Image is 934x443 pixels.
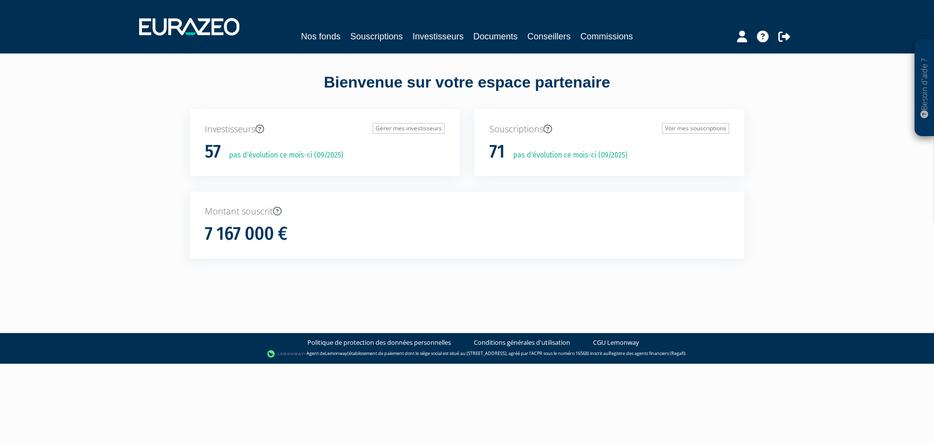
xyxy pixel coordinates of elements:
[413,30,464,43] a: Investisseurs
[662,123,729,134] a: Voir mes souscriptions
[593,338,639,347] a: CGU Lemonway
[325,350,347,356] a: Lemonway
[205,123,445,136] p: Investisseurs
[527,30,571,43] a: Conseillers
[580,30,633,43] a: Commissions
[222,150,343,161] p: pas d'évolution ce mois-ci (09/2025)
[506,150,628,161] p: pas d'évolution ce mois-ci (09/2025)
[205,205,729,218] p: Montant souscrit
[139,18,239,35] img: 1732889491-logotype_eurazeo_blanc_rvb.png
[205,142,221,162] h1: 57
[473,30,518,43] a: Documents
[919,44,930,132] p: Besoin d'aide ?
[350,30,403,43] a: Souscriptions
[307,338,451,347] a: Politique de protection des données personnelles
[373,123,445,134] a: Gérer mes investisseurs
[267,349,305,359] img: logo-lemonway.png
[10,349,924,359] div: - Agent de (établissement de paiement dont le siège social est situé au [STREET_ADDRESS], agréé p...
[474,338,570,347] a: Conditions générales d'utilisation
[489,142,505,162] h1: 71
[182,71,752,109] div: Bienvenue sur votre espace partenaire
[609,350,685,356] a: Registre des agents financiers (Regafi)
[205,224,287,244] h1: 7 167 000 €
[301,30,341,43] a: Nos fonds
[489,123,729,136] p: Souscriptions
